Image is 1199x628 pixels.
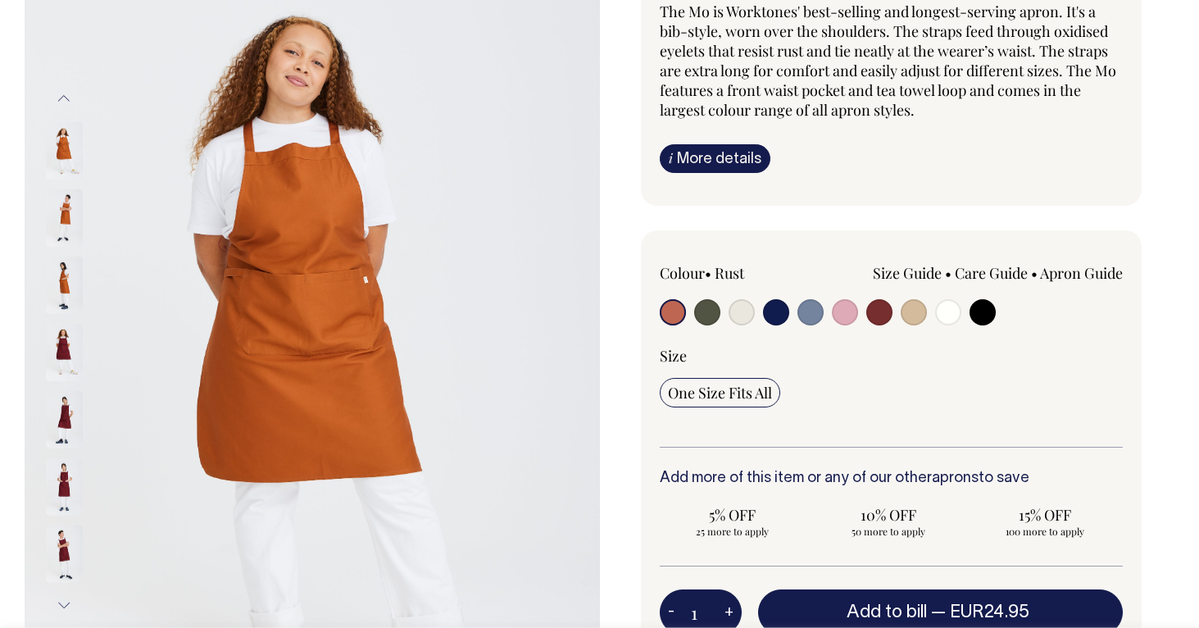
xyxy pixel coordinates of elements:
[46,323,83,380] img: burgundy
[660,378,780,407] input: One Size Fits All
[1040,263,1123,283] a: Apron Guide
[668,525,797,538] span: 25 more to apply
[945,263,951,283] span: •
[979,505,1109,525] span: 15% OFF
[52,80,76,117] button: Previous
[46,121,83,179] img: rust
[1031,263,1038,283] span: •
[950,604,1029,621] span: EUR24.95
[46,256,83,313] img: rust
[971,500,1117,543] input: 15% OFF 100 more to apply
[815,500,961,543] input: 10% OFF 50 more to apply
[873,263,942,283] a: Size Guide
[931,604,1033,621] span: —
[46,189,83,246] img: rust
[660,500,806,543] input: 5% OFF 25 more to apply
[847,604,927,621] span: Add to bill
[668,505,797,525] span: 5% OFF
[669,149,673,166] span: i
[46,390,83,448] img: burgundy
[715,263,744,283] label: Rust
[660,263,845,283] div: Colour
[52,587,76,624] button: Next
[705,263,711,283] span: •
[979,525,1109,538] span: 100 more to apply
[46,525,83,582] img: burgundy
[955,263,1028,283] a: Care Guide
[824,525,953,538] span: 50 more to apply
[932,471,979,485] a: aprons
[824,505,953,525] span: 10% OFF
[46,457,83,515] img: burgundy
[660,471,1124,487] h6: Add more of this item or any of our other to save
[660,346,1124,366] div: Size
[660,144,770,173] a: iMore details
[660,2,1116,120] span: The Mo is Worktones' best-selling and longest-serving apron. It's a bib-style, worn over the shou...
[668,383,772,403] span: One Size Fits All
